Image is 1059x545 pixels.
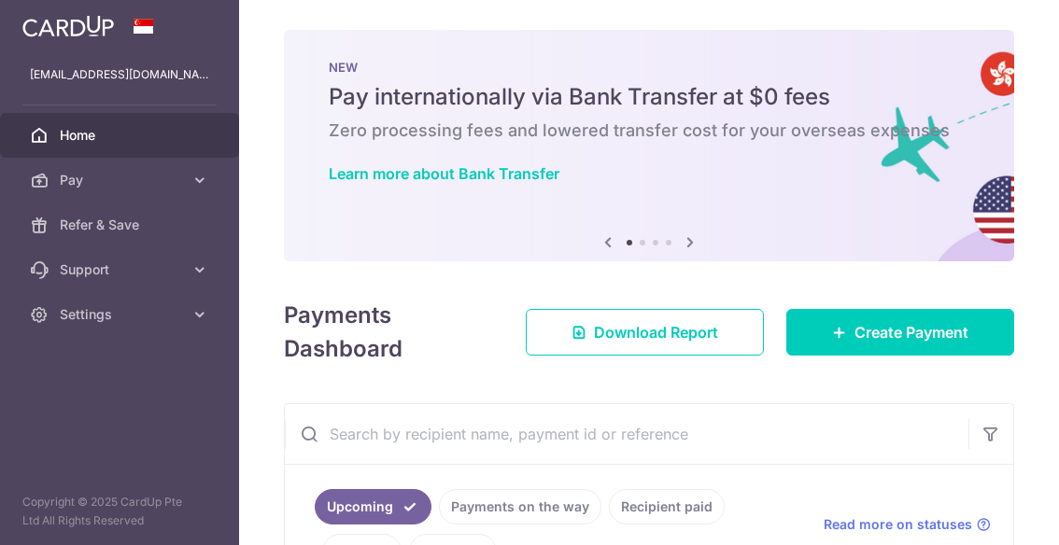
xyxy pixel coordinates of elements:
[60,171,183,189] span: Pay
[60,260,183,279] span: Support
[824,515,972,534] span: Read more on statuses
[284,30,1014,261] img: Bank transfer banner
[60,216,183,234] span: Refer & Save
[439,489,601,524] a: Payments on the way
[526,309,764,356] a: Download Report
[609,489,725,524] a: Recipient paid
[284,299,492,366] h4: Payments Dashboard
[30,65,209,84] p: [EMAIL_ADDRESS][DOMAIN_NAME]
[329,82,969,112] h5: Pay internationally via Bank Transfer at $0 fees
[285,404,968,464] input: Search by recipient name, payment id or reference
[824,515,991,534] a: Read more on statuses
[786,309,1014,356] a: Create Payment
[329,164,559,183] a: Learn more about Bank Transfer
[854,321,968,343] span: Create Payment
[60,305,183,324] span: Settings
[60,126,183,145] span: Home
[22,15,114,37] img: CardUp
[329,60,969,75] p: NEW
[315,489,431,524] a: Upcoming
[594,321,718,343] span: Download Report
[329,119,969,142] h6: Zero processing fees and lowered transfer cost for your overseas expenses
